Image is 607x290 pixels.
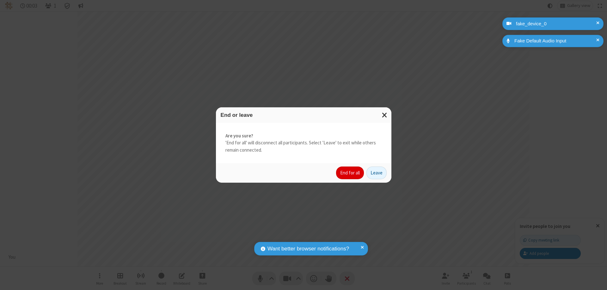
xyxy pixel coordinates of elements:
[267,245,349,253] span: Want better browser notifications?
[221,112,387,118] h3: End or leave
[378,107,391,123] button: Close modal
[225,132,382,140] strong: Are you sure?
[512,37,599,45] div: Fake Default Audio Input
[336,167,364,179] button: End for all
[216,123,391,163] div: 'End for all' will disconnect all participants. Select 'Leave' to exit while others remain connec...
[366,167,387,179] button: Leave
[514,20,599,28] div: fake_device_0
